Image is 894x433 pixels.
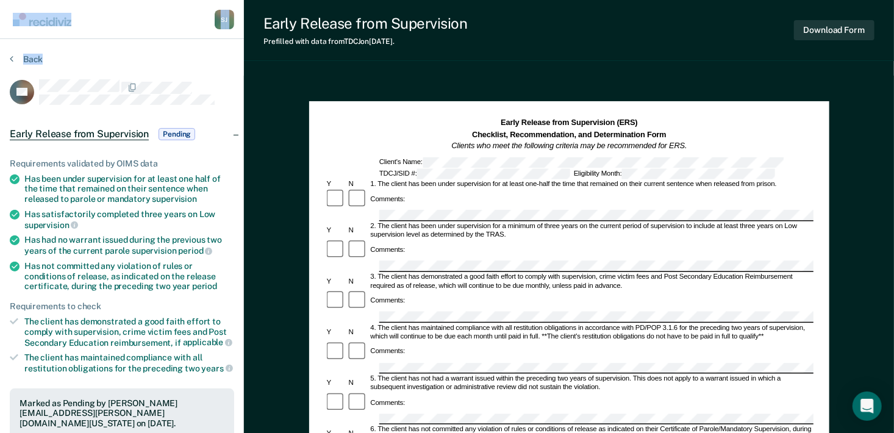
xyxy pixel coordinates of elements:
[10,159,234,169] div: Requirements validated by OIMS data
[263,15,468,32] div: Early Release from Supervision
[368,297,406,306] div: Comments:
[324,379,346,388] div: Y
[368,195,406,203] div: Comments:
[368,324,814,342] div: 4. The client has maintained compliance with all restitution obligations in accordance with PD/PO...
[10,128,149,140] span: Early Release from Supervision
[368,399,406,407] div: Comments:
[324,180,346,188] div: Y
[24,261,234,292] div: Has not committed any violation of rules or conditions of release, as indicated on the release ce...
[451,141,687,150] em: Clients who meet the following criteria may be recommended for ERS.
[368,375,814,393] div: 5. The client has not had a warrant issued within the preceding two years of supervision. This do...
[263,37,468,46] div: Prefilled with data from TDCJ on [DATE] .
[346,277,368,286] div: N
[368,222,814,240] div: 2. The client has been under supervision for a minimum of three years on the current period of su...
[183,337,232,347] span: applicable
[377,157,785,167] div: Client's Name:
[472,130,666,138] strong: Checklist, Recommendation, and Determination Form
[324,328,346,337] div: Y
[152,194,197,204] span: supervision
[159,128,195,140] span: Pending
[368,348,406,356] div: Comments:
[794,20,874,40] button: Download Form
[10,54,43,65] button: Back
[853,392,882,421] div: Open Intercom Messenger
[368,273,814,290] div: 3. The client has demonstrated a good faith effort to comply with supervision, crime victim fees ...
[346,180,368,188] div: N
[368,180,814,188] div: 1. The client has been under supervision for at least one-half the time that remained on their cu...
[13,13,71,26] img: Recidiviz
[24,174,234,204] div: Has been under supervision for at least one half of the time that remained on their sentence when...
[192,281,217,291] span: period
[24,317,234,348] div: The client has demonstrated a good faith effort to comply with supervision, crime victim fees and...
[24,352,234,373] div: The client has maintained compliance with all restitution obligations for the preceding two
[368,246,406,254] div: Comments:
[324,277,346,286] div: Y
[202,363,233,373] span: years
[24,235,234,256] div: Has had no warrant issued during the previous two years of the current parole supervision
[20,398,224,429] div: Marked as Pending by [PERSON_NAME][EMAIL_ADDRESS][PERSON_NAME][DOMAIN_NAME][US_STATE] on [DATE].
[346,379,368,388] div: N
[178,246,212,256] span: period
[215,10,234,29] div: S J
[24,209,234,230] div: Has satisfactorily completed three years on Low
[346,226,368,235] div: N
[501,118,637,126] strong: Early Release from Supervision (ERS)
[215,10,234,29] button: Profile dropdown button
[10,301,234,312] div: Requirements to check
[24,220,78,230] span: supervision
[377,168,572,179] div: TDCJ/SID #:
[346,328,368,337] div: N
[572,168,777,179] div: Eligibility Month:
[324,226,346,235] div: Y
